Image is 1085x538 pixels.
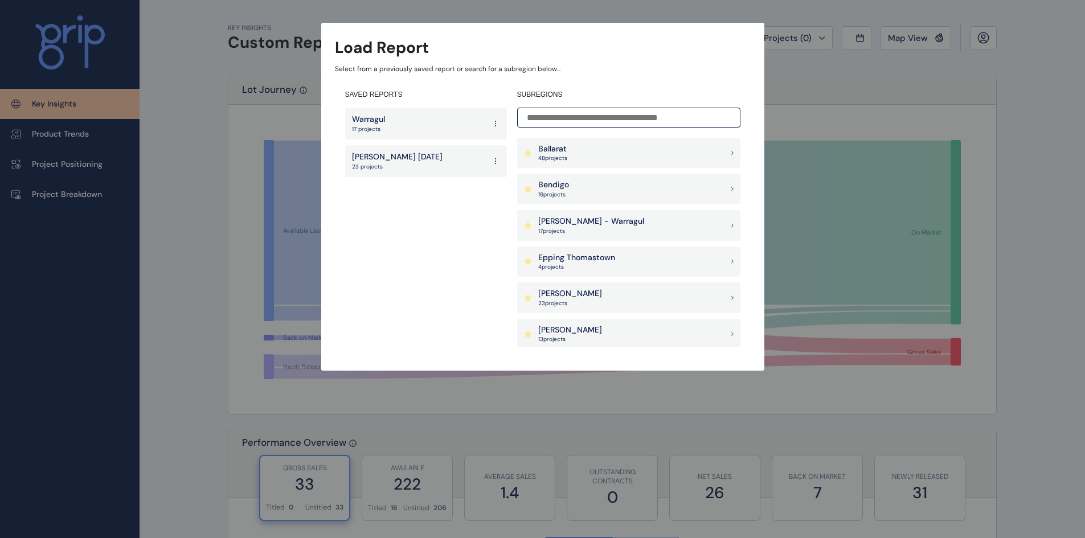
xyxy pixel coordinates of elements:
p: Select from a previously saved report or search for a subregion below... [335,64,751,74]
p: 23 project s [538,299,602,307]
h3: Load Report [335,36,429,59]
p: 17 project s [538,227,644,235]
p: [PERSON_NAME] [538,325,602,336]
p: Ballarat [538,143,567,155]
p: 19 project s [538,191,569,199]
p: 4 project s [538,263,615,271]
p: 48 project s [538,154,567,162]
p: [PERSON_NAME] [538,288,602,299]
p: Bendigo [538,179,569,191]
p: 17 projects [352,125,385,133]
p: Epping Thomastown [538,252,615,264]
h4: SUBREGIONS [517,90,740,100]
p: [PERSON_NAME] [DATE] [352,151,443,163]
p: [PERSON_NAME] - Warragul [538,216,644,227]
p: Warragul [352,114,385,125]
p: 23 projects [352,163,443,171]
h4: SAVED REPORTS [345,90,507,100]
p: 13 project s [538,335,602,343]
